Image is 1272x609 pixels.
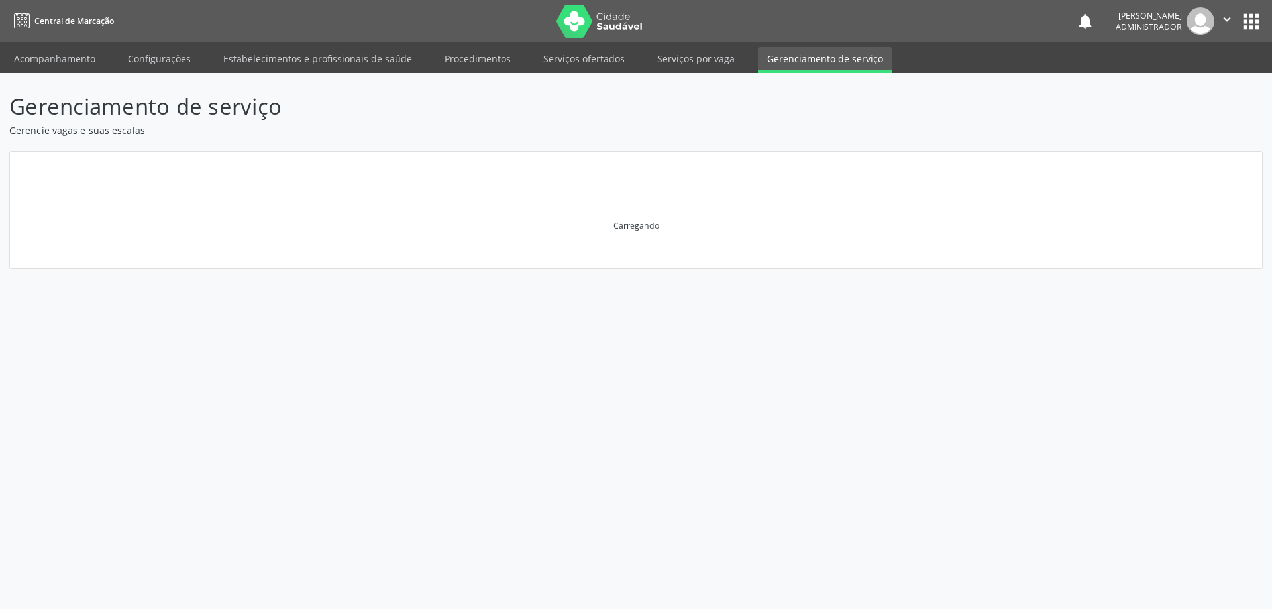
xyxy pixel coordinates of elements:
a: Acompanhamento [5,47,105,70]
button: apps [1240,10,1263,33]
a: Estabelecimentos e profissionais de saúde [214,47,421,70]
a: Procedimentos [435,47,520,70]
a: Gerenciamento de serviço [758,47,892,73]
div: [PERSON_NAME] [1116,10,1182,21]
span: Administrador [1116,21,1182,32]
button:  [1214,7,1240,35]
a: Central de Marcação [9,10,114,32]
img: img [1187,7,1214,35]
i:  [1220,12,1234,27]
span: Central de Marcação [34,15,114,27]
p: Gerenciamento de serviço [9,90,886,123]
a: Configurações [119,47,200,70]
a: Serviços por vaga [648,47,744,70]
p: Gerencie vagas e suas escalas [9,123,886,137]
div: Carregando [613,220,659,231]
a: Serviços ofertados [534,47,634,70]
button: notifications [1076,12,1094,30]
